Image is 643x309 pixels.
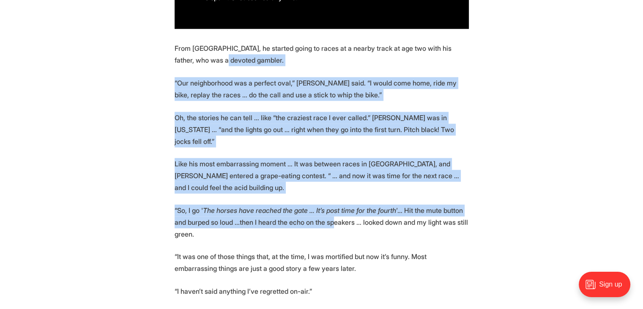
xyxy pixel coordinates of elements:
em: The horses have reached the gate … It’s post time for the fourth' [203,206,397,215]
p: Like his most embarrassing moment … It was between races in [GEOGRAPHIC_DATA], and [PERSON_NAME] ... [175,158,469,193]
p: “I haven’t said anything I’ve regretted on-air.” [175,285,469,297]
p: From [GEOGRAPHIC_DATA], he started going to races at a nearby track at age two with his father, w... [175,42,469,66]
p: “Our neighborhood was a perfect oval,” [PERSON_NAME] said. “I would come home, ride my bike, repl... [175,77,469,101]
p: “So, I go ' … Hit the mute button and burped so loud ...then I heard the echo on the speakers … l... [175,204,469,240]
iframe: portal-trigger [572,268,643,309]
p: “It was one of those things that, at the time, I was mortified but now it’s funny. Most embarrass... [175,251,469,274]
p: Oh, the stories he can tell … like “the craziest race I ever called.” [PERSON_NAME] was in [US_ST... [175,112,469,147]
